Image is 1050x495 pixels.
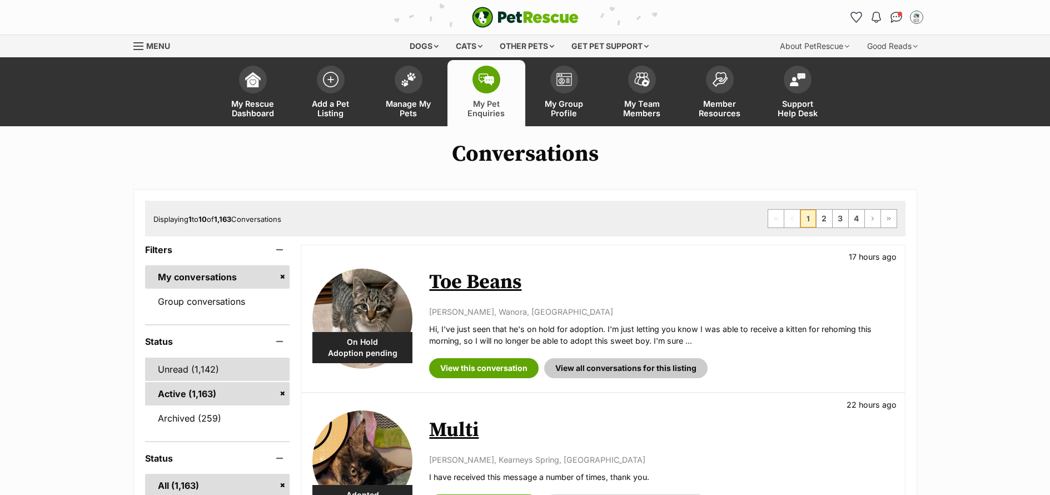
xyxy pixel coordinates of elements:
a: Next page [865,210,880,227]
strong: 1,163 [214,215,231,224]
button: Notifications [868,8,885,26]
a: Archived (259) [145,407,290,430]
span: Page 1 [800,210,816,227]
img: add-pet-listing-icon-0afa8454b4691262ce3f59096e99ab1cd57d4a30225e0717b998d2c9b9846f56.svg [323,72,339,87]
div: Get pet support [564,35,656,57]
div: Dogs [402,35,446,57]
a: Conversations [888,8,905,26]
span: Menu [146,41,170,51]
a: Page 4 [849,210,864,227]
a: My Pet Enquiries [447,60,525,126]
a: My Group Profile [525,60,603,126]
a: Favourites [848,8,865,26]
a: Add a Pet Listing [292,60,370,126]
span: First page [768,210,784,227]
ul: Account quick links [848,8,925,26]
p: 17 hours ago [849,251,897,263]
img: Toe Beans [312,269,412,369]
strong: 1 [188,215,192,224]
img: notifications-46538b983faf8c2785f20acdc204bb7945ddae34d4c08c2a6579f10ce5e182be.svg [872,12,880,23]
img: Belle Vie Animal Rescue profile pic [911,12,922,23]
a: My conversations [145,265,290,289]
div: On Hold [312,332,412,363]
div: About PetRescue [772,35,857,57]
a: View all conversations for this listing [544,358,708,378]
a: Toe Beans [429,270,521,295]
p: [PERSON_NAME], Wanora, [GEOGRAPHIC_DATA] [429,306,893,318]
span: Add a Pet Listing [306,99,356,118]
a: PetRescue [472,7,579,28]
span: Support Help Desk [773,99,823,118]
header: Filters [145,245,290,255]
a: Active (1,163) [145,382,290,405]
img: dashboard-icon-eb2f2d2d3e046f16d808141f083e7271f6b2e854fb5c12c21221c1fb7104beca.svg [245,72,261,87]
a: Last page [881,210,897,227]
a: View this conversation [429,358,539,378]
p: Hi, I've just seen that he's on hold for adoption. I'm just letting you know I was able to receiv... [429,323,893,347]
a: Page 2 [817,210,832,227]
a: My Rescue Dashboard [214,60,292,126]
div: Cats [448,35,490,57]
header: Status [145,453,290,463]
span: Member Resources [695,99,745,118]
span: My Group Profile [539,99,589,118]
img: group-profile-icon-3fa3cf56718a62981997c0bc7e787c4b2cf8bcc04b72c1350f741eb67cf2f40e.svg [556,73,572,86]
p: I have received this message a number of times, thank you. [429,471,893,483]
strong: 10 [198,215,207,224]
a: Unread (1,142) [145,358,290,381]
img: team-members-icon-5396bd8760b3fe7c0b43da4ab00e1e3bb1a5d9ba89233759b79545d2d3fc5d0d.svg [634,72,650,87]
span: Adoption pending [312,348,412,359]
a: Menu [133,35,178,55]
a: Support Help Desk [759,60,837,126]
a: Group conversations [145,290,290,313]
img: logo-e224e6f780fb5917bec1dbf3a21bbac754714ae5b6737aabdf751b685950b380.svg [472,7,579,28]
p: [PERSON_NAME], Kearneys Spring, [GEOGRAPHIC_DATA] [429,454,893,466]
span: My Team Members [617,99,667,118]
span: My Rescue Dashboard [228,99,278,118]
img: manage-my-pets-icon-02211641906a0b7f246fdf0571729dbe1e7629f14944591b6c1af311fb30b64b.svg [401,72,416,87]
header: Status [145,336,290,346]
a: Page 3 [833,210,848,227]
div: Good Reads [859,35,925,57]
img: help-desk-icon-fdf02630f3aa405de69fd3d07c3f3aa587a6932b1a1747fa1d2bba05be0121f9.svg [790,73,805,86]
a: Multi [429,418,479,443]
div: Other pets [492,35,562,57]
span: Displaying to of Conversations [153,215,281,224]
img: member-resources-icon-8e73f808a243e03378d46382f2149f9095a855e16c252ad45f914b54edf8863c.svg [712,72,728,87]
img: chat-41dd97257d64d25036548639549fe6c8038ab92f7586957e7f3b1b290dea8141.svg [890,12,902,23]
p: 22 hours ago [847,399,897,410]
a: Member Resources [681,60,759,126]
button: My account [908,8,925,26]
span: Manage My Pets [384,99,434,118]
a: Manage My Pets [370,60,447,126]
span: Previous page [784,210,800,227]
a: My Team Members [603,60,681,126]
img: pet-enquiries-icon-7e3ad2cf08bfb03b45e93fb7055b45f3efa6380592205ae92323e6603595dc1f.svg [479,73,494,86]
nav: Pagination [768,209,897,228]
span: My Pet Enquiries [461,99,511,118]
